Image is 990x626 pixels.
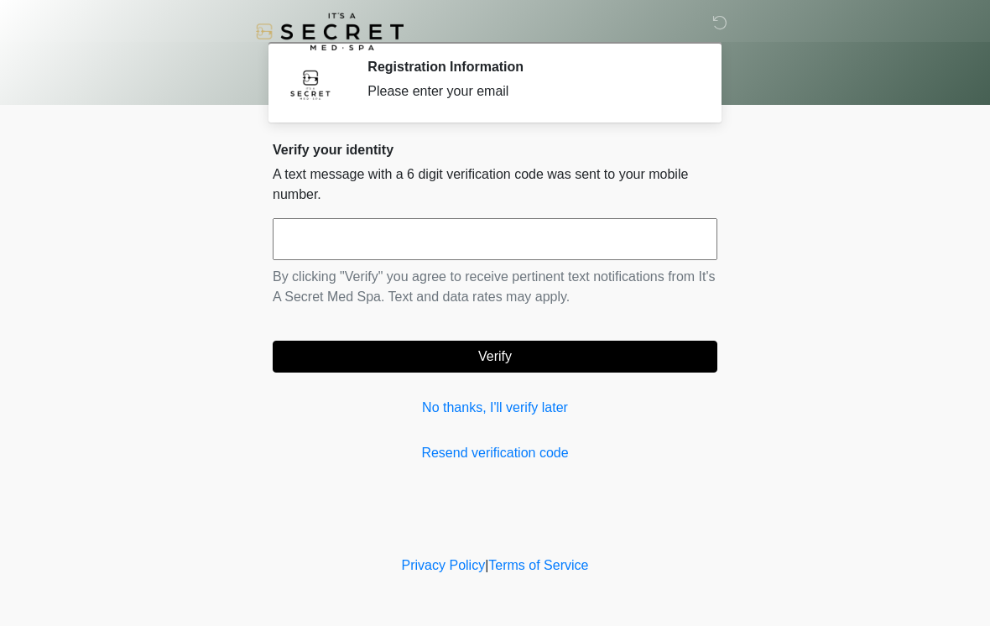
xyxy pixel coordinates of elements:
img: It's A Secret Med Spa Logo [256,13,404,50]
p: A text message with a 6 digit verification code was sent to your mobile number. [273,164,717,205]
h2: Registration Information [367,59,692,75]
a: No thanks, I'll verify later [273,398,717,418]
img: Agent Avatar [285,59,336,109]
h2: Verify your identity [273,142,717,158]
a: | [485,558,488,572]
a: Resend verification code [273,443,717,463]
div: Please enter your email [367,81,692,102]
a: Terms of Service [488,558,588,572]
a: Privacy Policy [402,558,486,572]
button: Verify [273,341,717,373]
p: By clicking "Verify" you agree to receive pertinent text notifications from It's A Secret Med Spa... [273,267,717,307]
